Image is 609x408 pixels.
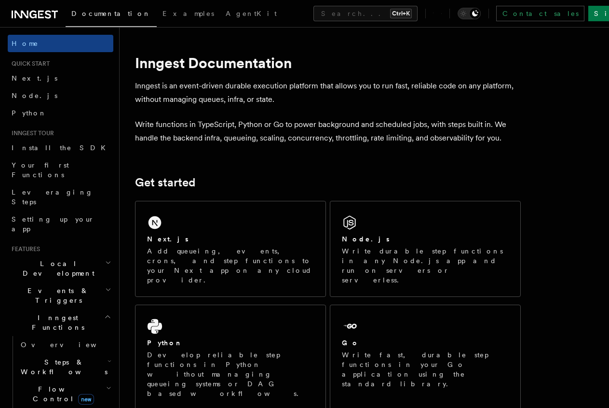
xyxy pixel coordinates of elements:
[8,35,113,52] a: Home
[147,350,314,398] p: Develop reliable step functions in Python without managing queueing systems or DAG based workflows.
[12,215,95,233] span: Setting up your app
[330,201,521,297] a: Node.jsWrite durable step functions in any Node.js app and run on servers or serverless.
[147,234,189,244] h2: Next.js
[8,129,54,137] span: Inngest tour
[135,118,521,145] p: Write functions in TypeScript, Python or Go to power background and scheduled jobs, with steps bu...
[17,357,108,377] span: Steps & Workflows
[390,9,412,18] kbd: Ctrl+K
[66,3,157,27] a: Documentation
[8,104,113,122] a: Python
[135,54,521,71] h1: Inngest Documentation
[8,70,113,87] a: Next.js
[8,60,50,68] span: Quick start
[220,3,283,26] a: AgentKit
[12,109,47,117] span: Python
[157,3,220,26] a: Examples
[21,341,120,349] span: Overview
[17,353,113,380] button: Steps & Workflows
[8,211,113,238] a: Setting up your app
[8,255,113,282] button: Local Development
[8,139,113,156] a: Install the SDK
[135,176,195,189] a: Get started
[162,10,214,17] span: Examples
[12,161,69,179] span: Your first Functions
[17,380,113,408] button: Flow Controlnew
[147,246,314,285] p: Add queueing, events, crons, and step functions to your Next app on any cloud provider.
[8,245,40,253] span: Features
[8,309,113,336] button: Inngest Functions
[226,10,277,17] span: AgentKit
[17,336,113,353] a: Overview
[135,201,326,297] a: Next.jsAdd queueing, events, crons, and step functions to your Next app on any cloud provider.
[12,74,57,82] span: Next.js
[8,259,105,278] span: Local Development
[458,8,481,19] button: Toggle dark mode
[342,338,359,348] h2: Go
[12,92,57,99] span: Node.js
[8,313,104,332] span: Inngest Functions
[8,282,113,309] button: Events & Triggers
[71,10,151,17] span: Documentation
[8,87,113,104] a: Node.js
[12,39,39,48] span: Home
[12,188,93,206] span: Leveraging Steps
[8,286,105,305] span: Events & Triggers
[147,338,183,348] h2: Python
[8,183,113,211] a: Leveraging Steps
[135,79,521,106] p: Inngest is an event-driven durable execution platform that allows you to run fast, reliable code ...
[313,6,418,21] button: Search...Ctrl+K
[78,394,94,405] span: new
[342,234,390,244] h2: Node.js
[342,350,509,389] p: Write fast, durable step functions in your Go application using the standard library.
[8,156,113,183] a: Your first Functions
[12,144,111,152] span: Install the SDK
[342,246,509,285] p: Write durable step functions in any Node.js app and run on servers or serverless.
[17,384,106,404] span: Flow Control
[496,6,584,21] a: Contact sales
